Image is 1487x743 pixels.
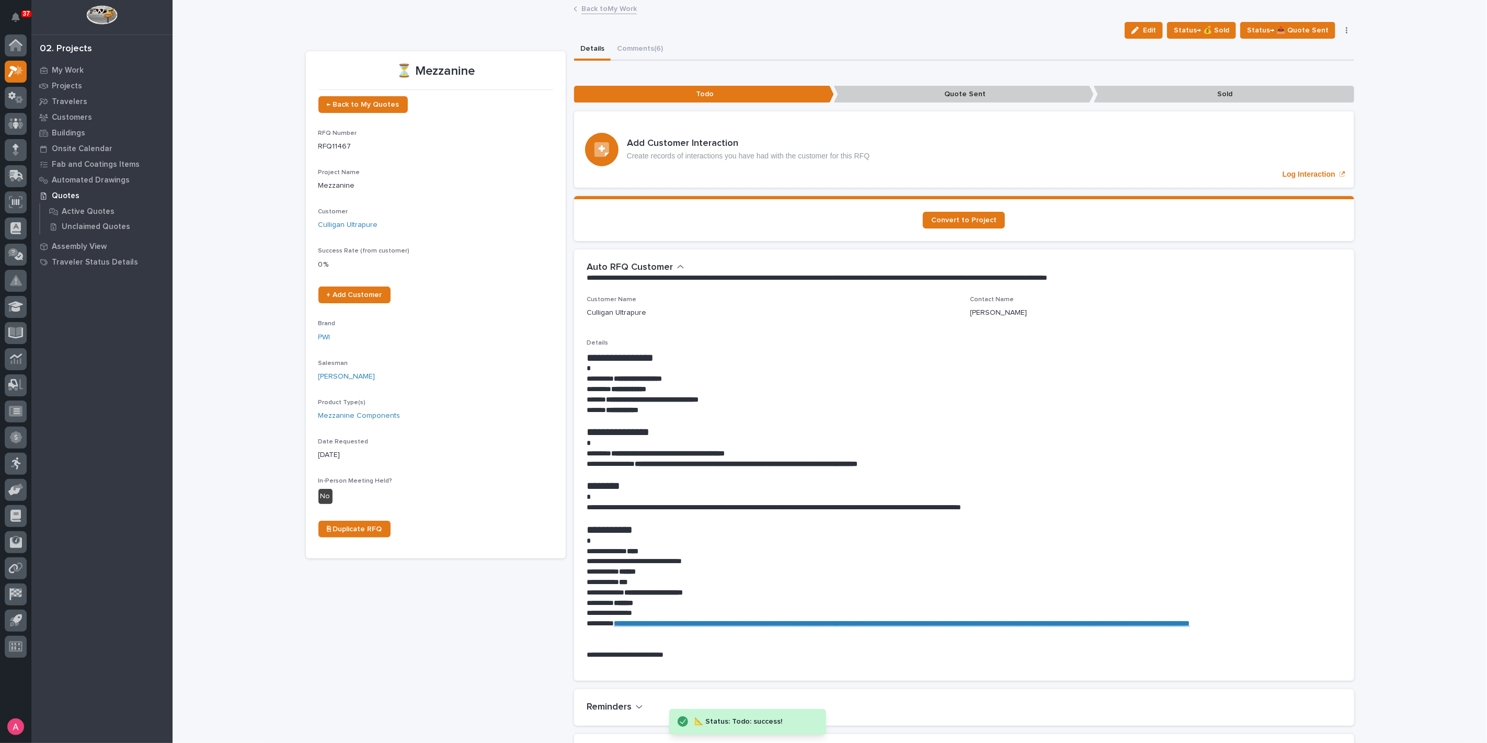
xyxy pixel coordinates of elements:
[13,13,27,29] div: Notifications37
[5,716,27,738] button: users-avatar
[31,172,173,188] a: Automated Drawings
[923,212,1005,228] a: Convert to Project
[1143,26,1156,35] span: Edit
[31,109,173,125] a: Customers
[52,82,82,91] p: Projects
[1094,86,1354,103] p: Sold
[40,43,92,55] div: 02. Projects
[1167,22,1236,39] button: Status→ 💰 Sold
[52,113,92,122] p: Customers
[318,371,375,382] a: [PERSON_NAME]
[574,39,611,61] button: Details
[1125,22,1163,39] button: Edit
[327,291,382,299] span: + Add Customer
[31,156,173,172] a: Fab and Coatings Items
[574,111,1354,188] a: Log Interaction
[52,144,112,154] p: Onsite Calendar
[52,258,138,267] p: Traveler Status Details
[318,332,330,343] a: PWI
[40,204,173,219] a: Active Quotes
[86,5,117,25] img: Workspace Logo
[587,296,636,303] span: Customer Name
[627,138,870,150] h3: Add Customer Interaction
[1283,170,1335,179] p: Log Interaction
[327,525,382,533] span: ⎘ Duplicate RFQ
[627,152,870,161] p: Create records of interactions you have had with the customer for this RFQ
[31,141,173,156] a: Onsite Calendar
[318,130,357,136] span: RFQ Number
[318,399,366,406] span: Product Type(s)
[931,216,997,224] span: Convert to Project
[587,702,632,713] h2: Reminders
[52,191,79,201] p: Quotes
[52,242,107,252] p: Assembly View
[574,86,834,103] p: Todo
[318,410,401,421] a: Mezzanine Components
[318,259,553,270] p: 0 %
[1240,22,1335,39] button: Status→ 📤 Quote Sent
[318,248,410,254] span: Success Rate (from customer)
[31,62,173,78] a: My Work
[40,219,173,234] a: Unclaimed Quotes
[611,39,669,61] button: Comments (6)
[5,6,27,28] button: Notifications
[318,220,378,231] a: Culligan Ultrapure
[31,125,173,141] a: Buildings
[318,141,553,152] p: RFQ11467
[318,450,553,461] p: [DATE]
[52,176,130,185] p: Automated Drawings
[318,489,333,504] div: No
[694,715,805,728] div: 📐 Status: Todo: success!
[327,101,399,108] span: ← Back to My Quotes
[31,94,173,109] a: Travelers
[318,478,393,484] span: In-Person Meeting Held?
[31,238,173,254] a: Assembly View
[318,360,348,367] span: Salesman
[970,296,1014,303] span: Contact Name
[587,262,684,273] button: Auto RFQ Customer
[834,86,1094,103] p: Quote Sent
[318,287,391,303] a: + Add Customer
[318,439,369,445] span: Date Requested
[1174,24,1229,37] span: Status→ 💰 Sold
[587,262,673,273] h2: Auto RFQ Customer
[318,64,553,79] p: ⏳ Mezzanine
[970,307,1027,318] p: [PERSON_NAME]
[52,66,84,75] p: My Work
[1247,24,1329,37] span: Status→ 📤 Quote Sent
[318,169,360,176] span: Project Name
[318,209,348,215] span: Customer
[52,97,87,107] p: Travelers
[318,521,391,538] a: ⎘ Duplicate RFQ
[318,180,553,191] p: Mezzanine
[318,321,336,327] span: Brand
[318,96,408,113] a: ← Back to My Quotes
[52,160,140,169] p: Fab and Coatings Items
[31,78,173,94] a: Projects
[587,307,646,318] p: Culligan Ultrapure
[23,10,30,17] p: 37
[587,702,643,713] button: Reminders
[31,254,173,270] a: Traveler Status Details
[581,2,637,14] a: Back toMy Work
[62,222,130,232] p: Unclaimed Quotes
[587,340,608,346] span: Details
[62,207,115,216] p: Active Quotes
[31,188,173,203] a: Quotes
[52,129,85,138] p: Buildings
